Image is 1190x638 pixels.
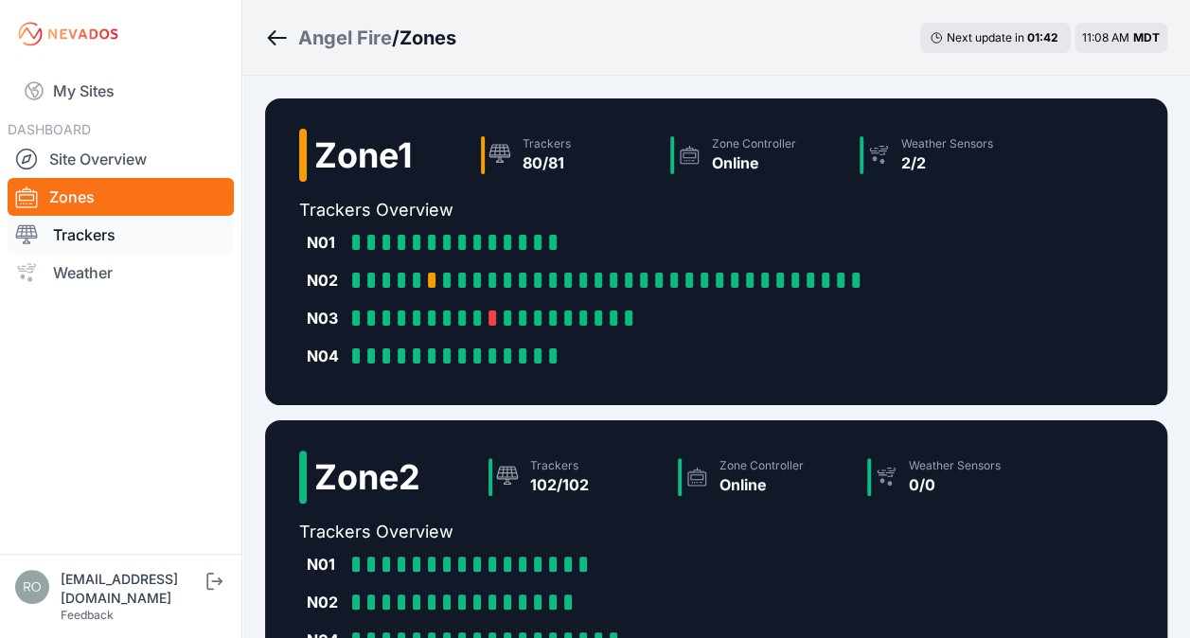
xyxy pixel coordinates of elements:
[307,307,345,329] div: N03
[909,458,1001,473] div: Weather Sensors
[15,19,121,49] img: Nevados
[719,473,804,496] div: Online
[530,473,589,496] div: 102/102
[15,570,49,604] img: roc@rnwbl.com
[481,451,670,504] a: Trackers102/102
[392,25,400,51] span: /
[1082,30,1129,44] span: 11:08 AM
[307,345,345,367] div: N04
[299,519,1049,545] h2: Trackers Overview
[1133,30,1160,44] span: MDT
[901,136,993,151] div: Weather Sensors
[8,254,234,292] a: Weather
[712,136,796,151] div: Zone Controller
[314,136,413,174] h2: Zone 1
[909,473,1001,496] div: 0/0
[860,451,1049,504] a: Weather Sensors0/0
[265,13,456,62] nav: Breadcrumb
[8,178,234,216] a: Zones
[530,458,589,473] div: Trackers
[298,25,392,51] a: Angel Fire
[947,30,1024,44] span: Next update in
[1027,30,1061,45] div: 01 : 42
[307,231,345,254] div: N01
[400,25,456,51] h3: Zones
[901,151,993,174] div: 2/2
[8,216,234,254] a: Trackers
[299,197,1041,223] h2: Trackers Overview
[8,121,91,137] span: DASHBOARD
[8,140,234,178] a: Site Overview
[61,570,203,608] div: [EMAIL_ADDRESS][DOMAIN_NAME]
[307,553,345,576] div: N01
[719,458,804,473] div: Zone Controller
[8,68,234,114] a: My Sites
[314,458,420,496] h2: Zone 2
[712,151,796,174] div: Online
[523,151,571,174] div: 80/81
[307,591,345,613] div: N02
[523,136,571,151] div: Trackers
[473,129,663,182] a: Trackers80/81
[61,608,114,622] a: Feedback
[307,269,345,292] div: N02
[852,129,1041,182] a: Weather Sensors2/2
